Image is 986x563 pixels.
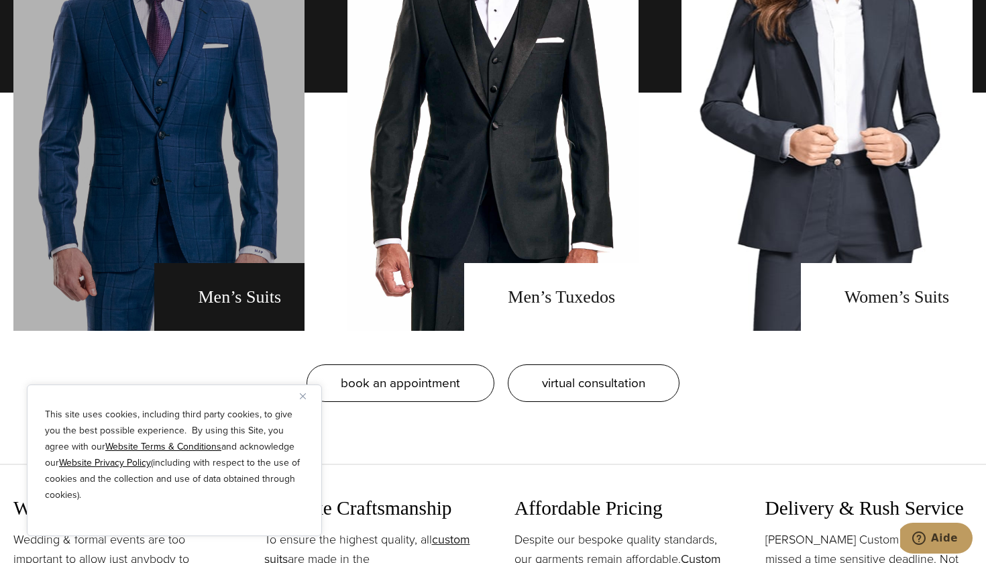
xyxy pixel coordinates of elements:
iframe: Ouvre un widget dans lequel vous pouvez chatter avec l’un de nos agents [900,523,973,556]
h3: Delivery & Rush Service [765,497,973,520]
span: book an appointment [341,373,460,393]
a: Website Terms & Conditions [105,440,221,454]
h3: Affordable Pricing [514,497,722,520]
a: book an appointment [307,364,494,402]
a: Website Privacy Policy [59,456,151,470]
h3: Bespoke Craftsmanship [264,497,472,520]
h3: Wedding Garments [13,497,221,520]
button: Close [300,388,316,404]
img: Close [300,393,306,399]
a: virtual consultation [508,364,679,402]
span: virtual consultation [542,373,645,393]
p: This site uses cookies, including third party cookies, to give you the best possible experience. ... [45,407,304,503]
